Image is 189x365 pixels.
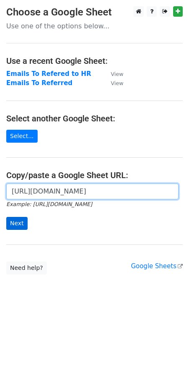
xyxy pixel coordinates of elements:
[147,325,189,365] iframe: Chat Widget
[6,130,38,143] a: Select...
[6,184,179,199] input: Paste your Google Sheet URL here
[6,170,183,180] h4: Copy/paste a Google Sheet URL:
[131,262,183,270] a: Google Sheets
[6,201,92,207] small: Example: [URL][DOMAIN_NAME]
[102,79,123,87] a: View
[6,113,183,123] h4: Select another Google Sheet:
[6,56,183,66] h4: Use a recent Google Sheet:
[6,6,183,18] h3: Choose a Google Sheet
[102,70,123,78] a: View
[6,70,91,78] a: Emails To Refered to HR
[6,79,72,87] a: Emails To Referred
[6,22,183,30] p: Use one of the options below...
[6,262,47,274] a: Need help?
[111,80,123,86] small: View
[6,217,28,230] input: Next
[111,71,123,77] small: View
